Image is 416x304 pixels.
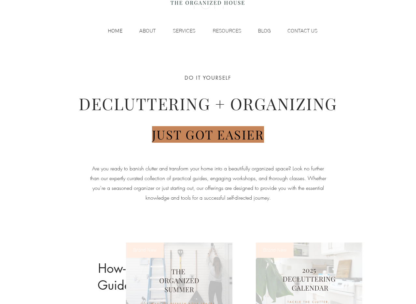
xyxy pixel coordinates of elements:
a: ABOUT [126,26,159,36]
p: SERVICES [170,26,199,36]
span: DO IT YOURSELF [185,74,231,81]
span: Are you ready to banish clutter and transform your home into a beautifully organized space? Look ... [90,165,326,201]
span: Brand New [126,243,164,258]
a: BLOG [244,26,274,36]
p: ABOUT [136,26,159,36]
p: HOME [104,26,126,36]
a: RESOURCES [199,26,244,36]
span: JUST GOT EASIER [152,126,264,143]
p: RESOURCES [209,26,244,36]
p: CONTACT US [284,26,321,36]
span: How-to Guides [98,260,136,293]
p: BLOG [255,26,274,36]
a: CONTACT US [274,26,321,36]
a: HOME [94,26,126,36]
a: SERVICES [159,26,199,36]
span: DECLUTTERING + ORGANIZING [79,93,337,114]
span: Brand New [256,243,294,258]
nav: Site [94,26,321,36]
